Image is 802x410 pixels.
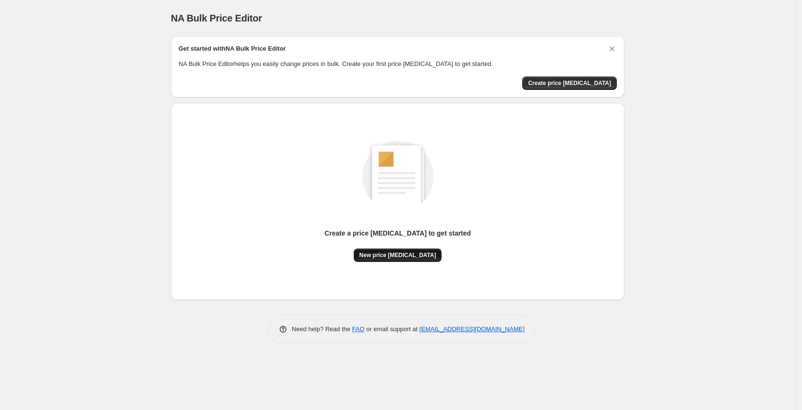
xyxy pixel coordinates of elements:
button: Dismiss card [607,44,617,54]
span: New price [MEDICAL_DATA] [359,251,436,259]
a: [EMAIL_ADDRESS][DOMAIN_NAME] [420,325,525,333]
span: or email support at [365,325,420,333]
span: Create price [MEDICAL_DATA] [528,79,611,87]
button: New price [MEDICAL_DATA] [354,248,442,262]
span: NA Bulk Price Editor [171,13,262,23]
p: NA Bulk Price Editor helps you easily change prices in bulk. Create your first price [MEDICAL_DAT... [179,59,617,69]
a: FAQ [352,325,365,333]
button: Create price change job [522,76,617,90]
h2: Get started with NA Bulk Price Editor [179,44,286,54]
span: Need help? Read the [292,325,352,333]
p: Create a price [MEDICAL_DATA] to get started [325,228,471,238]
